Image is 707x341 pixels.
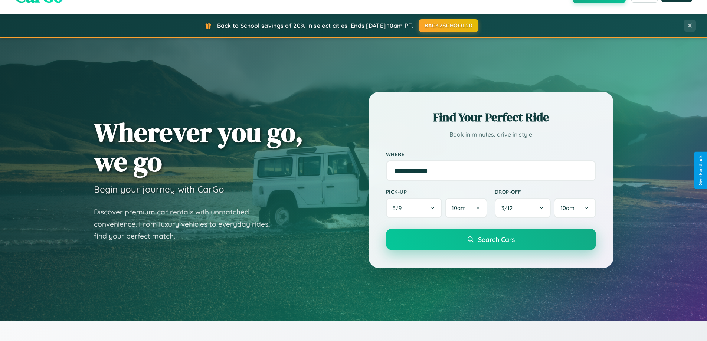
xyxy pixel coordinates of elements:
span: Back to School savings of 20% in select cities! Ends [DATE] 10am PT. [217,22,413,29]
label: Drop-off [495,188,596,195]
button: 10am [445,198,487,218]
p: Book in minutes, drive in style [386,129,596,140]
h1: Wherever you go, we go [94,118,303,176]
span: 10am [560,204,575,212]
button: 10am [554,198,596,218]
div: Give Feedback [698,155,703,186]
span: 3 / 12 [501,204,516,212]
button: BACK2SCHOOL20 [419,19,478,32]
span: 3 / 9 [393,204,405,212]
label: Pick-up [386,188,487,195]
h2: Find Your Perfect Ride [386,109,596,125]
h3: Begin your journey with CarGo [94,184,224,195]
button: 3/9 [386,198,442,218]
label: Where [386,151,596,157]
button: Search Cars [386,229,596,250]
span: Search Cars [478,235,515,243]
button: 3/12 [495,198,551,218]
p: Discover premium car rentals with unmatched convenience. From luxury vehicles to everyday rides, ... [94,206,279,242]
span: 10am [452,204,466,212]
